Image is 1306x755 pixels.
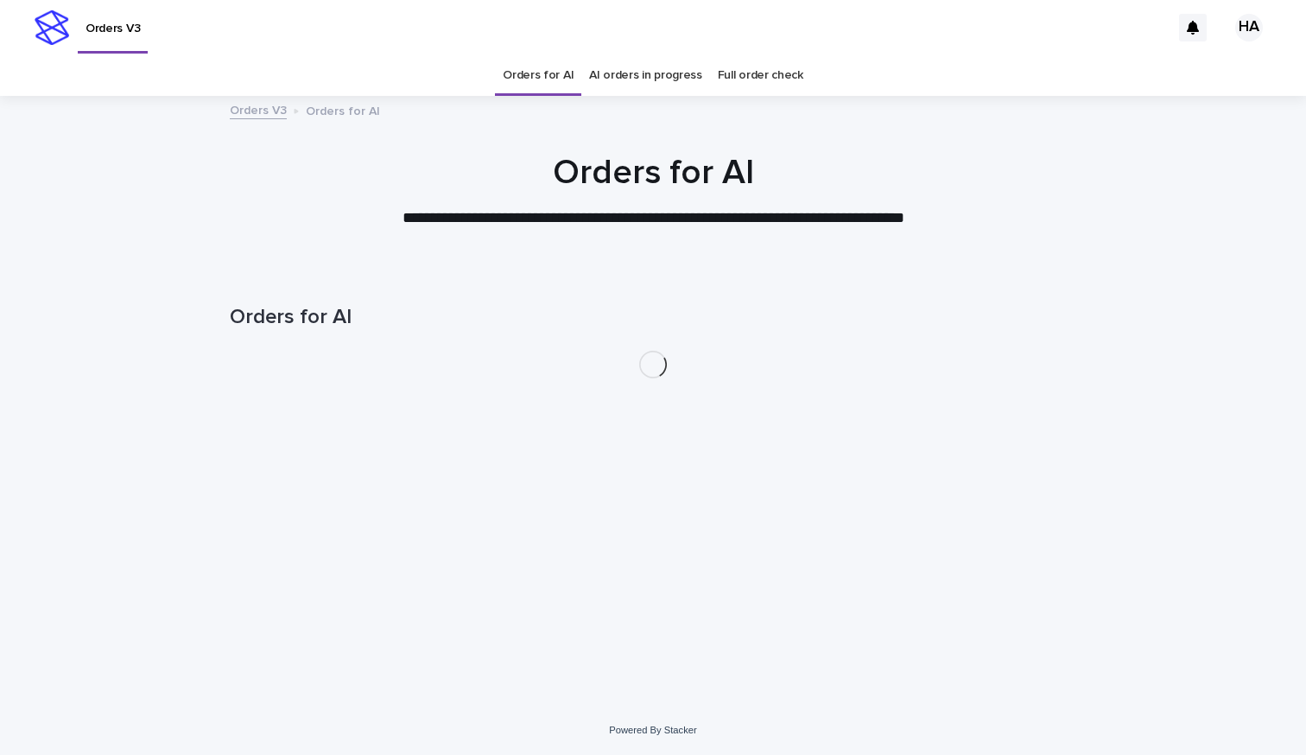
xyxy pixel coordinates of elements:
a: Powered By Stacker [609,725,696,735]
img: stacker-logo-s-only.png [35,10,69,45]
a: Full order check [718,55,803,96]
a: Orders V3 [230,99,287,119]
a: AI orders in progress [589,55,702,96]
div: HA [1235,14,1263,41]
h1: Orders for AI [230,305,1076,330]
h1: Orders for AI [230,152,1076,194]
a: Orders for AI [503,55,574,96]
p: Orders for AI [306,100,380,119]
